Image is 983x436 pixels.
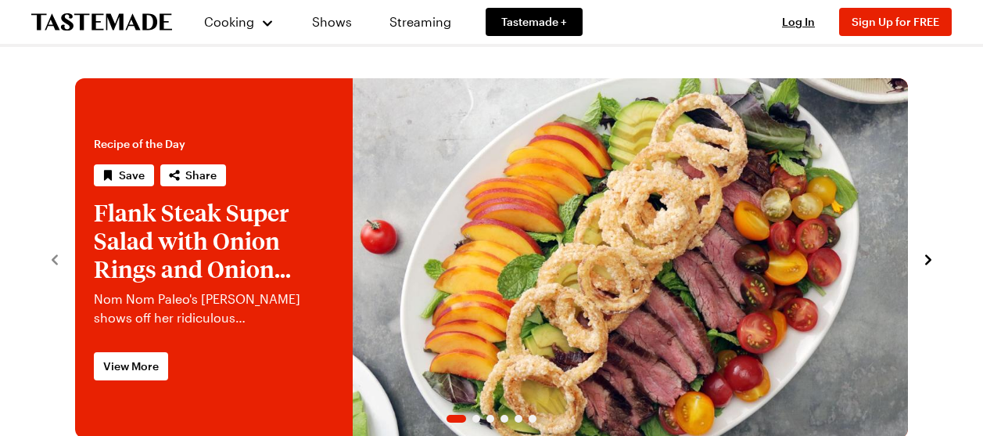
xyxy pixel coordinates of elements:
[852,15,939,28] span: Sign Up for FREE
[94,164,154,186] button: Save recipe
[185,168,217,183] span: Share
[501,14,567,30] span: Tastemade +
[529,415,536,423] span: Go to slide 6
[767,14,830,30] button: Log In
[119,168,145,183] span: Save
[515,415,522,423] span: Go to slide 5
[31,13,172,31] a: To Tastemade Home Page
[839,8,952,36] button: Sign Up for FREE
[472,415,480,423] span: Go to slide 2
[203,3,274,41] button: Cooking
[94,352,168,380] a: View More
[782,15,815,28] span: Log In
[486,415,494,423] span: Go to slide 3
[447,415,466,423] span: Go to slide 1
[486,8,583,36] a: Tastemade +
[920,249,936,268] button: navigate to next item
[160,164,226,186] button: Share
[47,249,63,268] button: navigate to previous item
[103,359,159,374] span: View More
[204,14,254,29] span: Cooking
[500,415,508,423] span: Go to slide 4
